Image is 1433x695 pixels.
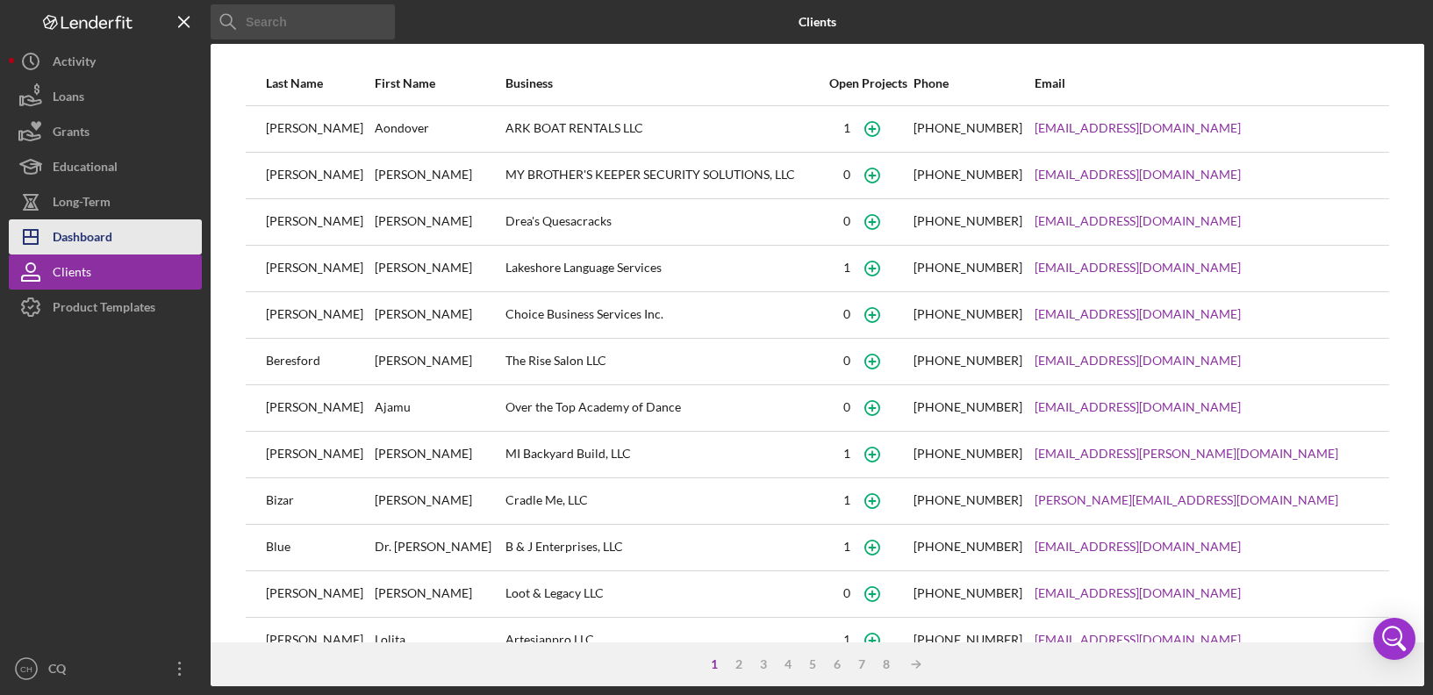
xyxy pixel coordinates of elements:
div: The Rise Salon LLC [505,340,824,383]
div: Clients [53,254,91,294]
div: Artesianpro LLC [505,619,824,663]
input: Search [211,4,395,39]
div: Lolita [375,619,503,663]
div: ARK BOAT RENTALS LLC [505,107,824,151]
div: 1 [843,540,850,554]
a: [EMAIL_ADDRESS][DOMAIN_NAME] [1035,121,1241,135]
div: Business [505,76,824,90]
div: 8 [874,657,899,671]
div: 5 [800,657,825,671]
a: [EMAIL_ADDRESS][DOMAIN_NAME] [1035,354,1241,368]
div: B & J Enterprises, LLC [505,526,824,570]
button: Dashboard [9,219,202,254]
div: [PHONE_NUMBER] [914,540,1022,554]
div: 1 [843,261,850,275]
div: Loot & Legacy LLC [505,572,824,616]
b: Clients [799,15,836,29]
button: Loans [9,79,202,114]
div: Activity [53,44,96,83]
div: Grants [53,114,90,154]
div: 0 [843,354,850,368]
div: [PHONE_NUMBER] [914,168,1022,182]
div: [PERSON_NAME] [266,433,373,476]
div: [PERSON_NAME] [266,293,373,337]
a: [PERSON_NAME][EMAIL_ADDRESS][DOMAIN_NAME] [1035,493,1338,507]
div: 7 [849,657,874,671]
button: Product Templates [9,290,202,325]
div: 2 [727,657,751,671]
div: [PERSON_NAME] [375,340,503,383]
div: [PHONE_NUMBER] [914,307,1022,321]
div: [PERSON_NAME] [266,154,373,197]
div: Long-Term [53,184,111,224]
div: [PERSON_NAME] [375,293,503,337]
div: Email [1035,76,1369,90]
div: Blue [266,526,373,570]
div: 0 [843,307,850,321]
div: Dr. [PERSON_NAME] [375,526,503,570]
div: Last Name [266,76,373,90]
div: Beresford [266,340,373,383]
a: [EMAIL_ADDRESS][DOMAIN_NAME] [1035,400,1241,414]
div: [PHONE_NUMBER] [914,261,1022,275]
button: Clients [9,254,202,290]
button: Educational [9,149,202,184]
div: [PERSON_NAME] [266,386,373,430]
a: [EMAIL_ADDRESS][DOMAIN_NAME] [1035,540,1241,554]
a: [EMAIL_ADDRESS][DOMAIN_NAME] [1035,307,1241,321]
div: 0 [843,168,850,182]
div: MI Backyard Build, LLC [505,433,824,476]
div: Product Templates [53,290,155,329]
button: Activity [9,44,202,79]
div: [PHONE_NUMBER] [914,493,1022,507]
div: [PERSON_NAME] [375,154,503,197]
div: Lakeshore Language Services [505,247,824,290]
div: [PHONE_NUMBER] [914,214,1022,228]
div: [PERSON_NAME] [266,200,373,244]
div: Educational [53,149,118,189]
div: Open Projects [826,76,912,90]
div: 0 [843,400,850,414]
button: CHCQ [PERSON_NAME] [9,651,202,686]
button: Grants [9,114,202,149]
div: [PERSON_NAME] [266,572,373,616]
div: 1 [843,121,850,135]
a: [EMAIL_ADDRESS][DOMAIN_NAME] [1035,214,1241,228]
div: [PERSON_NAME] [375,433,503,476]
a: [EMAIL_ADDRESS][DOMAIN_NAME] [1035,168,1241,182]
div: MY BROTHER'S KEEPER SECURITY SOLUTIONS, LLC [505,154,824,197]
div: Loans [53,79,84,118]
div: [PHONE_NUMBER] [914,633,1022,647]
div: Aondover [375,107,503,151]
div: 1 [702,657,727,671]
div: [PERSON_NAME] [375,247,503,290]
div: 0 [843,586,850,600]
div: 0 [843,214,850,228]
div: Cradle Me, LLC [505,479,824,523]
div: [PHONE_NUMBER] [914,354,1022,368]
button: Long-Term [9,184,202,219]
a: [EMAIL_ADDRESS][DOMAIN_NAME] [1035,633,1241,647]
div: [PERSON_NAME] [375,479,503,523]
div: [PERSON_NAME] [375,572,503,616]
div: Over the Top Academy of Dance [505,386,824,430]
div: [PERSON_NAME] [266,619,373,663]
div: 6 [825,657,849,671]
div: First Name [375,76,503,90]
div: Bizar [266,479,373,523]
div: [PERSON_NAME] [266,107,373,151]
a: [EMAIL_ADDRESS][DOMAIN_NAME] [1035,586,1241,600]
div: 1 [843,447,850,461]
text: CH [20,664,32,674]
div: Ajamu [375,386,503,430]
div: [PHONE_NUMBER] [914,447,1022,461]
div: 4 [776,657,800,671]
div: 1 [843,633,850,647]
